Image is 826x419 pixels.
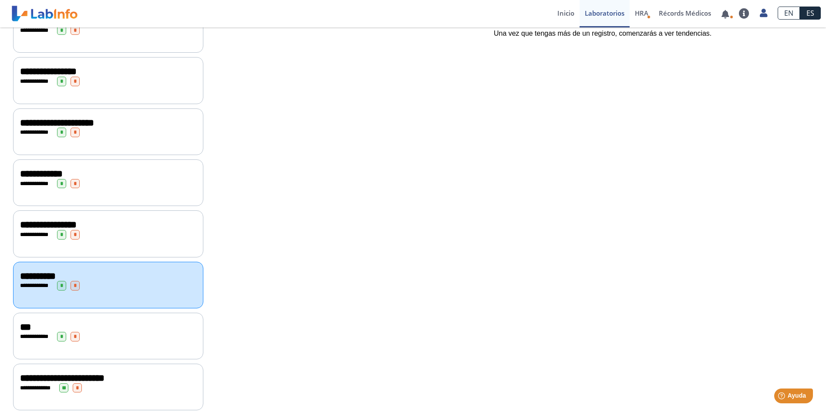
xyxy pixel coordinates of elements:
[635,9,648,17] span: HRA
[778,7,800,20] a: EN
[494,18,806,39] p: No hay otros registros de prueba de Total PSA. Una vez que tengas más de un registro, comenzarás ...
[748,385,816,409] iframe: Help widget launcher
[800,7,821,20] a: ES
